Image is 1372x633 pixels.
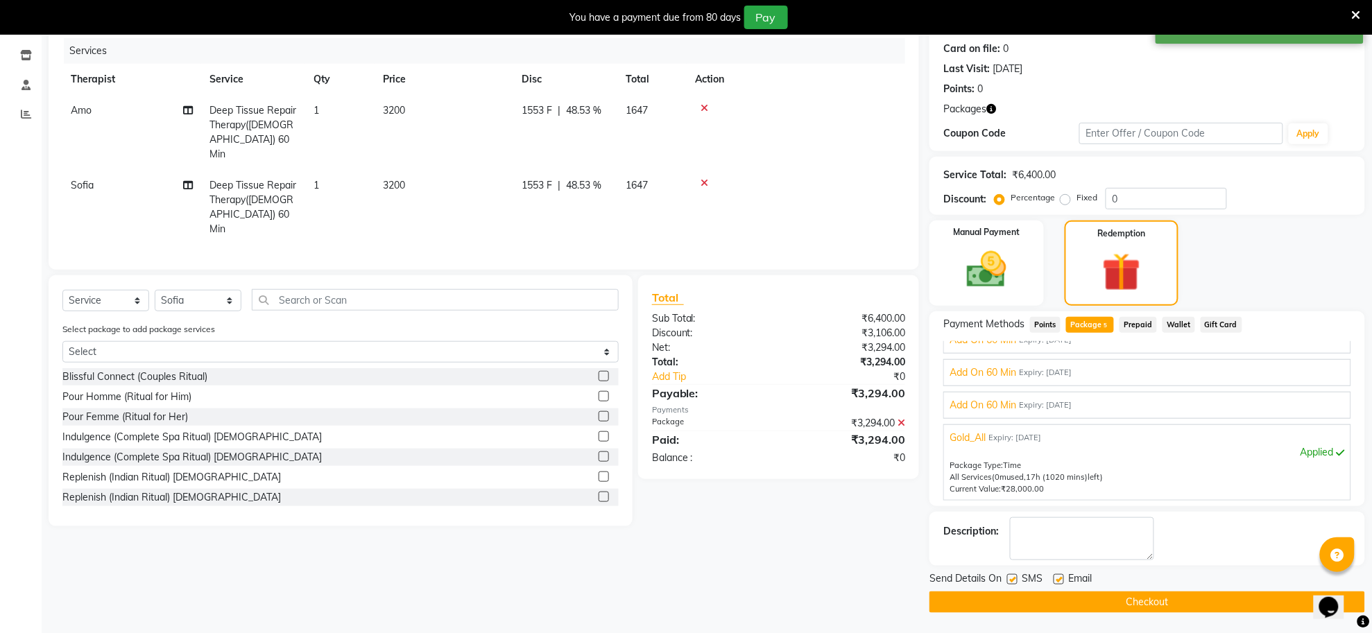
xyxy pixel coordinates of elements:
div: ₹0 [802,370,916,384]
span: 1553 F [522,103,552,118]
div: You have a payment due from 80 days [570,10,741,25]
span: 5 [1102,322,1110,330]
div: Sub Total: [642,311,779,326]
div: Payments [652,404,905,416]
div: Coupon Code [943,126,1079,141]
span: Gift Card [1201,317,1242,333]
span: 1553 F [522,178,552,193]
input: Enter Offer / Coupon Code [1079,123,1283,144]
div: Balance : [642,451,779,465]
div: Pour Homme (Ritual for Him) [62,390,191,404]
div: Indulgence (Complete Spa Ritual) [DEMOGRAPHIC_DATA] [62,430,322,444]
button: Pay [744,6,788,29]
span: Add On 60 Min [950,398,1016,413]
span: 3200 [383,179,405,191]
img: _gift.svg [1090,248,1153,296]
div: ₹6,400.00 [779,311,916,326]
div: 0 [1003,42,1009,56]
span: All Services [950,472,992,482]
span: 1647 [626,104,648,116]
div: Indulgence (Complete Spa Ritual) [DEMOGRAPHIC_DATA] [62,450,322,465]
span: Payment Methods [943,317,1024,331]
img: _cash.svg [954,247,1019,293]
span: Deep Tissue Repair Therapy([DEMOGRAPHIC_DATA]) 60 Min [209,104,296,160]
span: Total [652,291,684,305]
button: Checkout [929,591,1365,613]
span: Send Details On [929,571,1002,589]
span: Current Value: [950,484,1001,494]
div: Total: [642,355,779,370]
div: Discount: [642,326,779,340]
span: Points [1030,317,1061,333]
div: Paid: [642,431,779,448]
span: Time [1003,460,1021,470]
span: Packages [943,102,986,116]
span: 48.53 % [566,103,601,118]
span: Package Type: [950,460,1003,470]
div: [DATE] [993,62,1022,76]
th: Qty [305,64,375,95]
div: Payable: [642,385,779,401]
span: SMS [1022,571,1043,589]
div: Description: [943,524,999,539]
div: ₹3,294.00 [779,416,916,431]
div: Last Visit: [943,62,990,76]
span: 48.53 % [566,178,601,193]
span: Sofia [71,179,94,191]
span: Amo [71,104,92,116]
label: Fixed [1077,191,1097,204]
div: ₹3,294.00 [779,340,916,355]
span: | [558,103,560,118]
th: Service [201,64,305,95]
div: ₹6,400.00 [1012,168,1056,182]
span: Email [1068,571,1092,589]
label: Select package to add package services [62,323,215,336]
div: ₹3,294.00 [779,431,916,448]
span: | [558,178,560,193]
label: Percentage [1011,191,1055,204]
span: Wallet [1163,317,1195,333]
span: Expiry: [DATE] [1019,367,1072,379]
label: Manual Payment [954,226,1020,239]
div: Net: [642,340,779,355]
div: Discount: [943,192,986,207]
button: Apply [1289,123,1328,144]
div: Replenish (Indian Ritual) [DEMOGRAPHIC_DATA] [62,470,281,485]
input: Search or Scan [252,289,619,311]
th: Therapist [62,64,201,95]
th: Total [617,64,687,95]
span: Deep Tissue Repair Therapy([DEMOGRAPHIC_DATA]) 60 Min [209,179,296,235]
div: Applied [950,445,1345,460]
span: Gold_All [950,431,986,445]
span: 1647 [626,179,648,191]
span: Package [1066,317,1114,333]
span: 1 [314,179,319,191]
th: Price [375,64,513,95]
div: Package [642,416,779,431]
label: Redemption [1097,227,1145,240]
th: Disc [513,64,617,95]
span: Expiry: [DATE] [988,432,1041,444]
span: 3200 [383,104,405,116]
div: 0 [977,82,983,96]
div: Points: [943,82,975,96]
div: Card on file: [943,42,1000,56]
span: ₹28,000.00 [1001,484,1044,494]
span: used, left) [992,472,1103,482]
div: Service Total: [943,168,1006,182]
div: ₹3,106.00 [779,326,916,340]
div: Blissful Connect (Couples Ritual) [62,370,207,384]
a: Add Tip [642,370,802,384]
div: ₹3,294.00 [779,355,916,370]
span: Add On 60 Min [950,365,1016,380]
span: Expiry: [DATE] [1019,399,1072,411]
iframe: chat widget [1314,578,1358,619]
span: (0m [992,472,1006,482]
div: Replenish (Indian Ritual) [DEMOGRAPHIC_DATA] [62,490,281,505]
div: Services [64,38,916,64]
span: 1 [314,104,319,116]
th: Action [687,64,905,95]
span: 17h (1020 mins) [1026,472,1088,482]
div: ₹0 [779,451,916,465]
span: Prepaid [1120,317,1157,333]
